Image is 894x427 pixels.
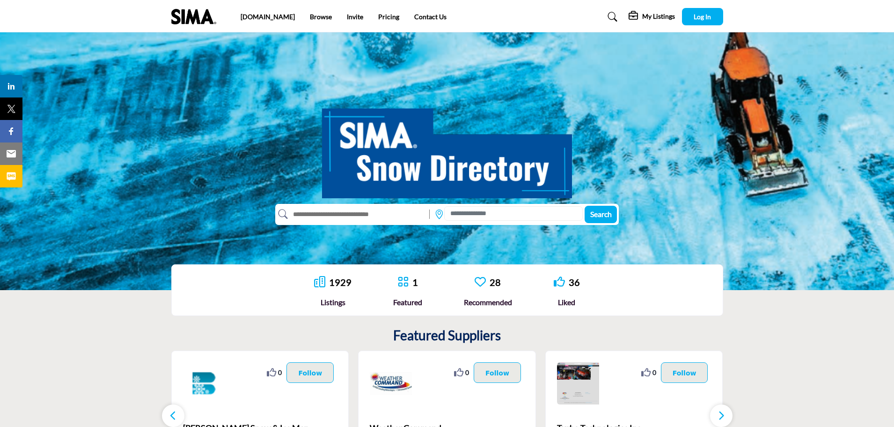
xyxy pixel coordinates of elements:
[427,207,432,221] img: Rectangle%203585.svg
[590,210,612,218] span: Search
[474,362,521,383] button: Follow
[554,297,580,308] div: Liked
[322,98,572,198] img: SIMA Snow Directory
[652,367,656,377] span: 0
[554,276,565,287] i: Go to Liked
[475,276,486,289] a: Go to Recommended
[642,12,675,21] h5: My Listings
[286,362,334,383] button: Follow
[682,8,723,25] button: Log In
[464,297,512,308] div: Recommended
[629,11,675,22] div: My Listings
[412,277,418,288] a: 1
[171,9,221,24] img: Site Logo
[599,9,623,24] a: Search
[557,362,599,405] img: Turbo Technologies Inc.
[393,328,501,344] h2: Featured Suppliers
[393,297,422,308] div: Featured
[347,13,363,21] a: Invite
[490,277,501,288] a: 28
[485,367,509,378] p: Follow
[397,276,409,289] a: Go to Featured
[378,13,399,21] a: Pricing
[310,13,332,21] a: Browse
[241,13,295,21] a: [DOMAIN_NAME]
[694,13,711,21] span: Log In
[370,362,412,405] img: Weather Command
[661,362,708,383] button: Follow
[298,367,322,378] p: Follow
[585,206,617,223] button: Search
[673,367,696,378] p: Follow
[569,277,580,288] a: 36
[183,362,225,405] img: Brancato Snow & Ice Management
[414,13,447,21] a: Contact Us
[465,367,469,377] span: 0
[329,277,352,288] a: 1929
[314,297,352,308] div: Listings
[278,367,282,377] span: 0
